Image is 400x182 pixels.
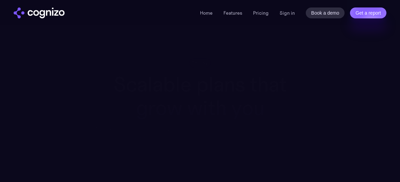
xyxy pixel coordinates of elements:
[200,10,213,16] a: Home
[14,7,65,18] a: home
[223,10,242,16] a: Features
[253,10,269,16] a: Pricing
[14,7,65,18] img: cognizo logo
[306,7,345,18] a: Book a demo
[90,125,310,143] div: Turn AI search into a primary acquisition channel with deep analytics focused on action. Our ente...
[90,73,310,119] h1: Scalable plans that grow with you
[192,60,208,66] div: Pricing
[280,9,295,17] a: Sign in
[350,7,386,18] a: Get a report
